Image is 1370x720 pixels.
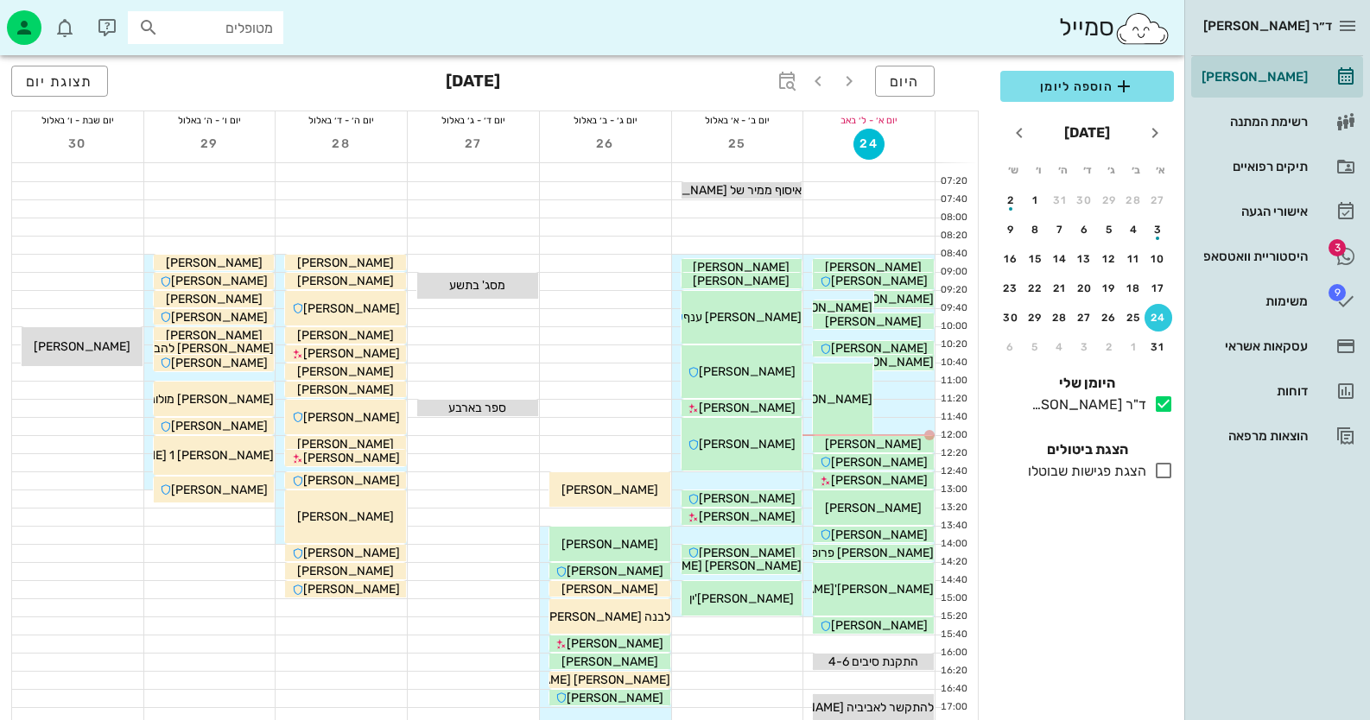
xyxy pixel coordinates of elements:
[699,437,796,452] span: [PERSON_NAME]
[997,253,1024,265] div: 16
[1191,325,1363,367] a: עסקאות אשראי
[1095,275,1123,302] button: 19
[1145,245,1172,273] button: 10
[936,410,971,425] div: 11:40
[1203,18,1332,34] span: ד״ר [PERSON_NAME]
[1198,339,1308,353] div: עסקאות אשראי
[936,174,971,189] div: 07:20
[699,546,796,560] span: [PERSON_NAME]
[567,564,663,578] span: [PERSON_NAME]
[1071,186,1099,214] button: 30
[297,328,394,343] span: [PERSON_NAME]
[1046,275,1074,302] button: 21
[831,341,928,356] span: [PERSON_NAME]
[1095,312,1123,324] div: 26
[776,392,872,407] span: [PERSON_NAME]
[1120,333,1148,361] button: 1
[1071,304,1099,332] button: 27
[853,129,885,160] button: 24
[1024,395,1146,415] div: ד"ר [PERSON_NAME]
[1329,284,1346,301] span: תג
[721,129,752,160] button: 25
[631,183,802,198] span: איסוף ממיר של [PERSON_NAME]
[62,129,93,160] button: 30
[831,473,928,488] span: [PERSON_NAME]
[1021,461,1146,482] div: הצגת פגישות שבוטלו
[303,451,400,465] span: [PERSON_NAME]
[1191,56,1363,98] a: [PERSON_NAME]
[997,216,1024,243] button: 9
[166,292,263,306] span: [PERSON_NAME]
[326,136,357,151] span: 28
[1120,341,1148,353] div: 1
[738,582,934,597] span: [PERSON_NAME]'[PERSON_NAME]
[1046,341,1074,353] div: 4
[1095,253,1123,265] div: 12
[567,636,663,651] span: [PERSON_NAME]
[144,111,276,129] div: יום ו׳ - ה׳ באלול
[166,328,263,343] span: [PERSON_NAME]
[297,564,394,578] span: [PERSON_NAME]
[1095,216,1123,243] button: 5
[1145,282,1172,294] div: 17
[1022,304,1050,332] button: 29
[1120,194,1148,206] div: 28
[936,211,971,225] div: 08:00
[1046,312,1074,324] div: 28
[699,509,796,524] span: [PERSON_NAME]
[936,428,971,443] div: 12:00
[936,392,971,407] div: 11:20
[590,136,621,151] span: 26
[1120,304,1148,332] button: 25
[1095,194,1123,206] div: 29
[449,278,505,293] span: מסג' בתשע
[1145,186,1172,214] button: 27
[1191,101,1363,142] a: רשימת המתנה
[997,224,1024,236] div: 9
[1120,282,1148,294] div: 18
[1150,155,1172,185] th: א׳
[1095,245,1123,273] button: 12
[672,111,803,129] div: יום ב׳ - א׳ באלול
[1191,146,1363,187] a: תיקים רפואיים
[936,283,971,298] div: 09:20
[1114,11,1170,46] img: SmileCloud logo
[936,700,971,715] div: 17:00
[561,582,658,597] span: [PERSON_NAME]
[837,292,934,306] span: [PERSON_NAME]
[1120,224,1148,236] div: 4
[1022,216,1050,243] button: 8
[1002,155,1024,185] th: ש׳
[194,129,225,160] button: 29
[997,312,1024,324] div: 30
[936,609,971,624] div: 15:20
[171,310,268,325] span: [PERSON_NAME]
[1145,312,1172,324] div: 24
[997,245,1024,273] button: 16
[689,591,794,606] span: [PERSON_NAME]'ין
[1100,155,1123,185] th: ג׳
[1004,117,1035,148] button: חודש הבא
[171,483,268,497] span: [PERSON_NAME]
[1145,275,1172,302] button: 17
[297,437,394,452] span: [PERSON_NAME]
[166,256,263,270] span: [PERSON_NAME]
[1022,245,1050,273] button: 15
[303,582,400,597] span: [PERSON_NAME]
[1046,216,1074,243] button: 7
[1022,194,1050,206] div: 1
[297,364,394,379] span: [PERSON_NAME]
[1329,239,1346,256] span: תג
[936,247,971,262] div: 08:40
[540,111,671,129] div: יום ג׳ - ב׳ באלול
[1071,245,1099,273] button: 13
[1022,224,1050,236] div: 8
[297,509,394,524] span: [PERSON_NAME]
[1022,253,1050,265] div: 15
[1145,304,1172,332] button: 24
[1022,333,1050,361] button: 5
[1198,249,1308,263] div: היסטוריית וואטסאפ
[1071,194,1099,206] div: 30
[561,537,658,552] span: [PERSON_NAME]
[171,419,268,433] span: [PERSON_NAME]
